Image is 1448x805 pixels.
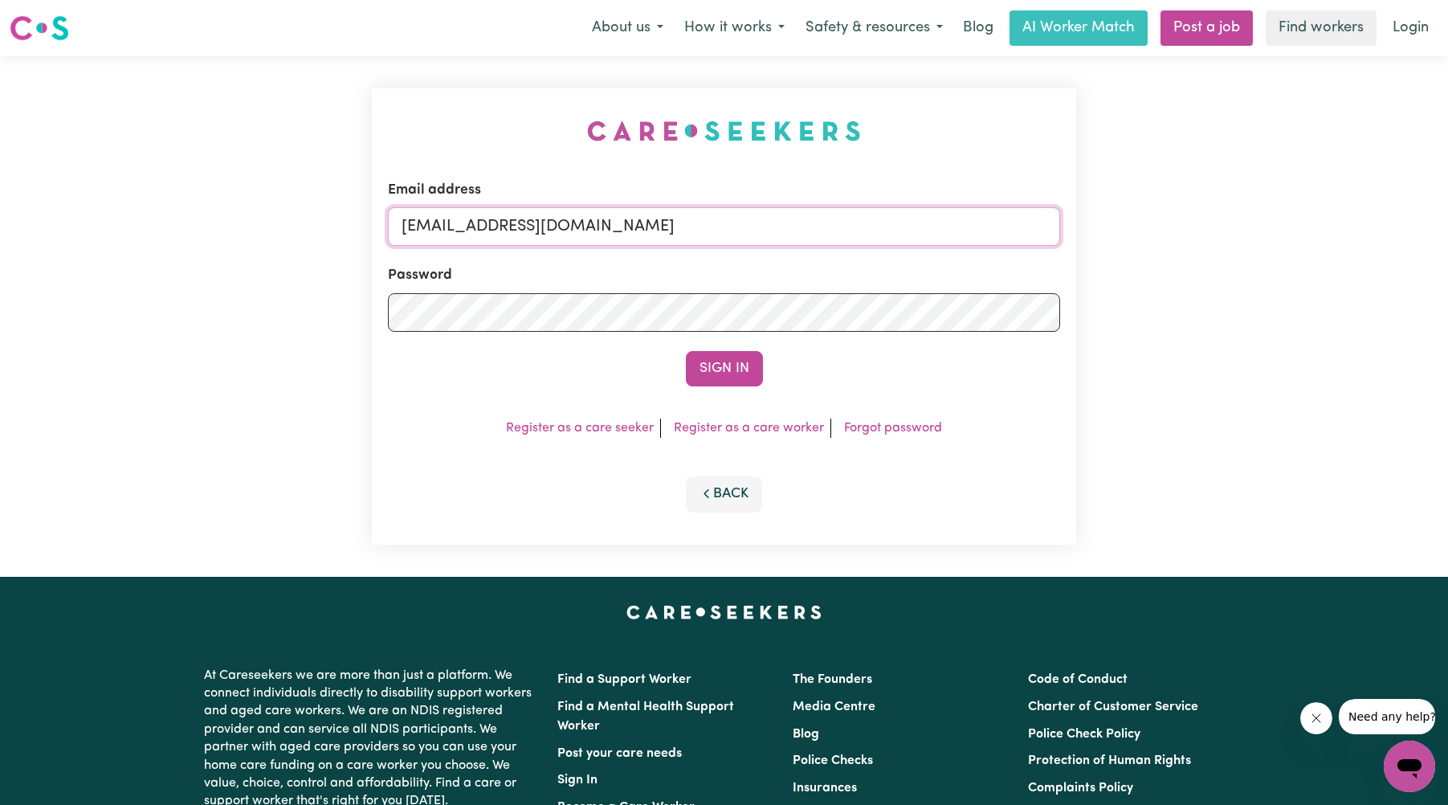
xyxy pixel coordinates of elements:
a: Find a Support Worker [557,673,691,686]
a: Register as a care worker [674,422,824,435]
a: Media Centre [793,701,875,713]
span: Need any help? [10,11,97,24]
a: The Founders [793,673,872,686]
button: About us [581,11,674,45]
a: AI Worker Match [1010,10,1148,46]
a: Find a Mental Health Support Worker [557,701,734,733]
a: Code of Conduct [1028,673,1128,686]
a: Insurances [793,782,857,795]
input: Email address [388,207,1061,246]
iframe: Close message [1300,702,1332,734]
label: Password [388,265,452,286]
a: Careseekers home page [626,606,822,619]
a: Police Check Policy [1028,728,1140,741]
img: Careseekers logo [10,14,69,43]
button: Safety & resources [795,11,953,45]
a: Police Checks [793,754,873,767]
iframe: Message from company [1339,699,1435,734]
a: Careseekers logo [10,10,69,47]
button: Back [686,476,763,512]
a: Blog [793,728,819,741]
a: Find workers [1266,10,1377,46]
label: Email address [388,180,481,201]
a: Register as a care seeker [506,422,654,435]
button: How it works [674,11,795,45]
a: Protection of Human Rights [1028,754,1191,767]
button: Sign In [686,351,763,386]
a: Post a job [1160,10,1253,46]
a: Forgot password [844,422,942,435]
a: Blog [953,10,1003,46]
a: Sign In [557,774,598,787]
a: Post your care needs [557,747,682,760]
iframe: Button to launch messaging window [1384,741,1435,792]
a: Login [1383,10,1438,46]
a: Complaints Policy [1028,782,1133,795]
a: Charter of Customer Service [1028,701,1198,713]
